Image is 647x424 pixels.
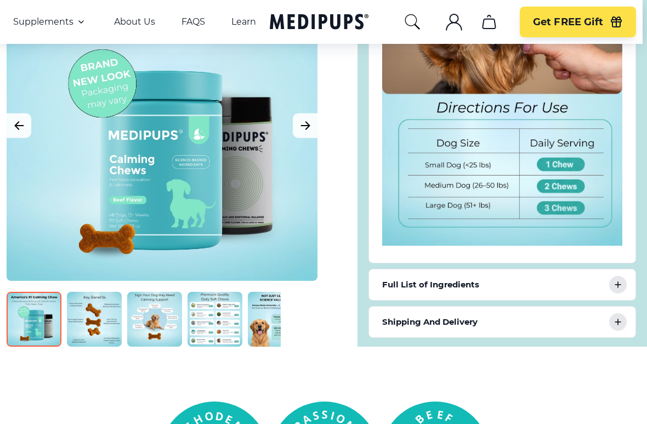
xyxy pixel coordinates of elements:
span: Supplements [13,16,73,27]
img: Calming Dog Chews | Natural Dog Supplements [127,292,182,347]
img: Daily Feeding Guide [382,5,622,246]
button: Previous Image [7,113,31,138]
img: Calming Dog Chews | Natural Dog Supplements [67,292,122,347]
a: Medipups [270,12,368,34]
img: Calming Dog Chews | Natural Dog Supplements [7,292,61,347]
button: search [404,13,421,31]
img: Calming Dog Chews | Natural Dog Supplements [248,292,303,347]
p: Full List of Ingredients [382,278,479,291]
a: About Us [114,16,155,27]
a: FAQS [181,16,205,27]
img: Calming Dog Chews | Natural Dog Supplements [188,292,242,347]
span: Get FREE Gift [533,16,603,29]
button: account [441,9,467,35]
button: Next Image [293,113,317,138]
button: cart [476,9,502,35]
button: Get FREE Gift [520,7,636,37]
button: Supplements [13,15,88,29]
a: Learn [231,16,256,27]
p: Shipping And Delivery [382,315,478,329]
